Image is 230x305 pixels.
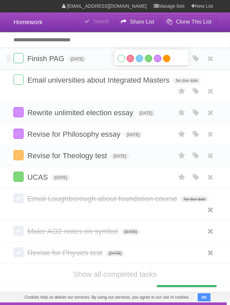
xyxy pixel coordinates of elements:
[73,270,157,278] a: Show all completed tasks
[93,18,108,24] b: Saved
[13,75,24,85] label: Done
[27,151,109,160] span: Revise for Theology test
[198,293,211,301] button: OK
[27,249,104,257] span: Revise for Physics test
[27,54,66,63] span: Finish PAG
[145,55,152,62] label: Green
[27,173,50,181] span: UCAS
[161,16,217,28] button: Clone This List
[13,150,24,160] label: Done
[111,153,129,159] span: [DATE]
[13,107,24,117] label: Done
[181,196,208,202] span: No due date
[124,132,142,138] span: [DATE]
[13,53,24,63] label: Done
[13,19,42,26] span: Homework
[52,175,70,181] span: [DATE]
[27,194,179,203] span: Email Loughborough about foundation course
[175,107,188,118] label: Star task
[175,86,188,97] label: Star task
[13,226,24,236] label: Done
[136,55,143,62] label: Blue
[27,76,171,84] span: Email universities about Integrated Masters
[115,16,160,28] button: Share List
[171,275,213,287] span: Buy me a coffee
[13,172,24,182] label: Done
[27,227,120,235] span: Make AO2 notes on symbol
[118,55,125,62] label: White
[176,19,211,25] b: Clone This List
[154,55,161,62] label: Purple
[173,78,200,84] span: No due date
[127,55,134,62] label: Red
[68,56,86,62] span: [DATE]
[130,19,154,25] b: Share List
[122,229,140,235] span: [DATE]
[13,247,24,257] label: Done
[106,250,124,256] span: [DATE]
[175,172,188,183] label: Star task
[13,193,24,203] label: Done
[18,292,196,302] span: Cookies help us deliver our services. By using our services, you agree to our use of cookies.
[13,129,24,139] label: Done
[27,108,135,117] span: Rewrite unlimited election essay
[163,55,170,62] label: Orange
[175,129,188,140] label: Star task
[137,110,155,116] span: [DATE]
[27,130,122,138] span: Revise for Philosophy essay
[175,150,188,161] label: Star task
